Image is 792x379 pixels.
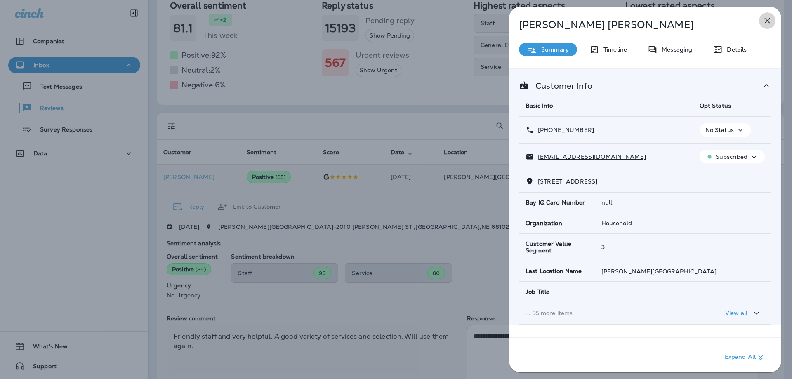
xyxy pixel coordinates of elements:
[534,153,646,160] p: [EMAIL_ADDRESS][DOMAIN_NAME]
[601,243,605,251] span: 3
[705,127,734,133] p: No Status
[716,153,747,160] p: Subscribed
[526,102,553,109] span: Basic Info
[529,82,592,89] p: Customer Info
[538,178,597,185] span: [STREET_ADDRESS]
[534,127,594,133] p: [PHONE_NUMBER]
[725,310,747,316] p: View all
[700,150,765,163] button: Subscribed
[599,46,627,53] p: Timeline
[526,199,585,206] span: Bay IQ Card Number
[526,240,588,254] span: Customer Value Segment
[722,306,765,321] button: View all
[526,288,549,295] span: Job Title
[725,353,766,363] p: Expand All
[723,46,747,53] p: Details
[601,268,717,275] span: [PERSON_NAME][GEOGRAPHIC_DATA]
[601,219,632,227] span: Household
[721,350,769,365] button: Expand All
[526,220,562,227] span: Organization
[526,268,582,275] span: Last Location Name
[658,46,692,53] p: Messaging
[526,310,686,316] p: ... 35 more items
[519,19,744,31] p: [PERSON_NAME] [PERSON_NAME]
[700,123,751,137] button: No Status
[601,199,613,206] span: null
[601,288,607,295] span: --
[700,102,731,109] span: Opt Status
[537,46,569,53] p: Summary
